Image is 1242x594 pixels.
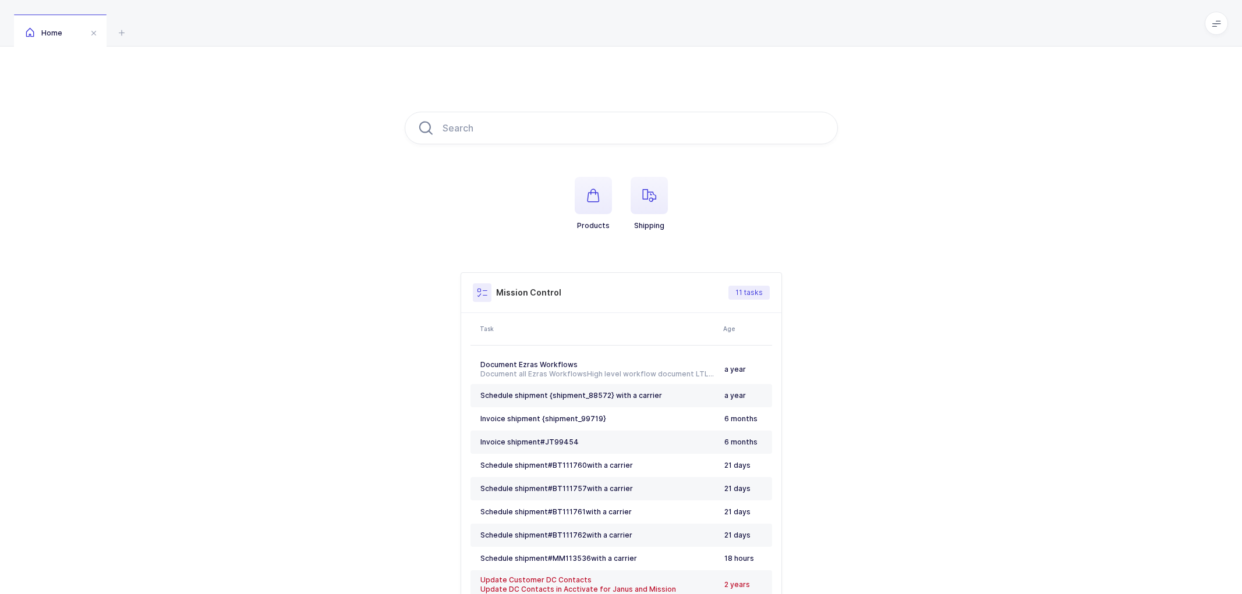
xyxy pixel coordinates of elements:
[405,112,838,144] input: Search
[735,288,763,297] span: 11 tasks
[575,177,612,230] button: Products
[631,177,668,230] button: Shipping
[496,287,561,298] h3: Mission Control
[26,29,62,37] span: Home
